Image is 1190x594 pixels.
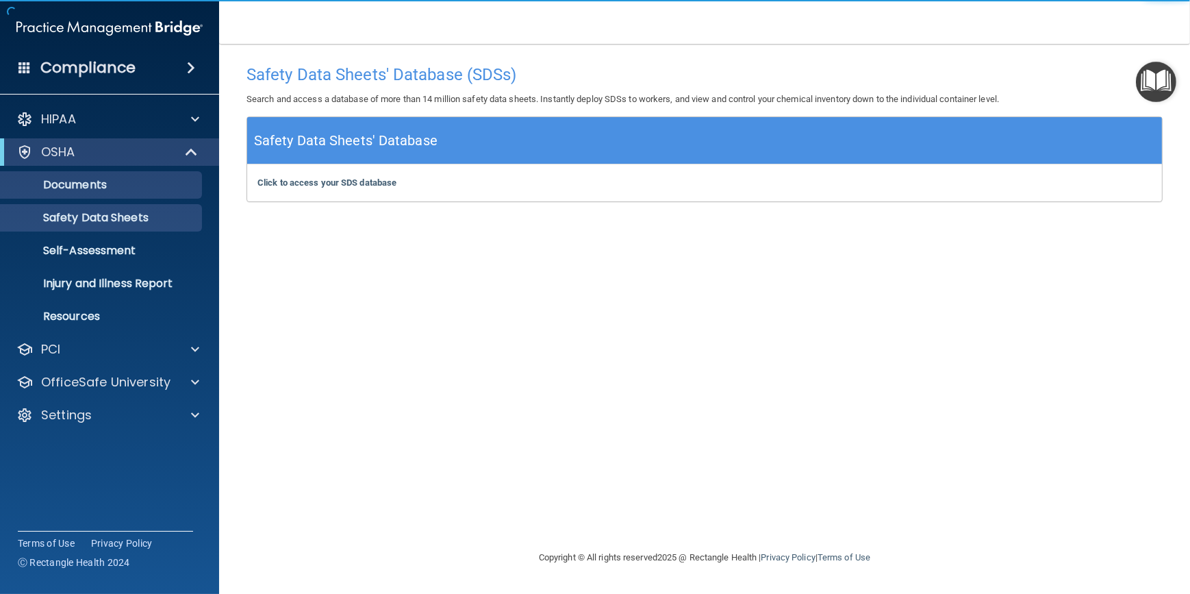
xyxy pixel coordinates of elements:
[818,552,870,562] a: Terms of Use
[16,374,199,391] a: OfficeSafe University
[41,341,60,358] p: PCI
[41,144,75,160] p: OSHA
[40,58,136,77] h4: Compliance
[254,129,438,153] h5: Safety Data Sheets' Database
[16,111,199,127] a: HIPAA
[41,407,92,423] p: Settings
[9,310,196,323] p: Resources
[16,407,199,423] a: Settings
[9,244,196,258] p: Self-Assessment
[41,111,76,127] p: HIPAA
[9,211,196,225] p: Safety Data Sheets
[9,178,196,192] p: Documents
[455,536,954,580] div: Copyright © All rights reserved 2025 @ Rectangle Health | |
[246,66,1163,84] h4: Safety Data Sheets' Database (SDSs)
[18,556,130,569] span: Ⓒ Rectangle Health 2024
[41,374,170,391] p: OfficeSafe University
[16,144,199,160] a: OSHA
[761,552,815,562] a: Privacy Policy
[257,177,396,188] a: Click to access your SDS database
[9,277,196,290] p: Injury and Illness Report
[16,341,199,358] a: PCI
[246,91,1163,108] p: Search and access a database of more than 14 million safety data sheets. Instantly deploy SDSs to...
[16,14,203,42] img: PMB logo
[1136,62,1176,102] button: Open Resource Center
[91,536,153,550] a: Privacy Policy
[18,536,75,550] a: Terms of Use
